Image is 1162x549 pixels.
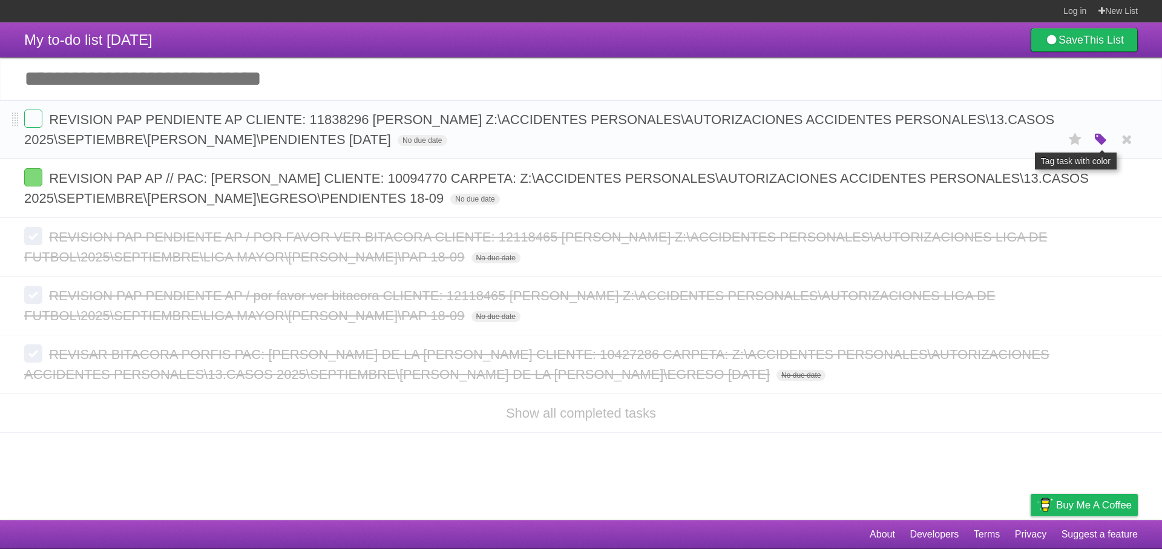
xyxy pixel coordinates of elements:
span: REVISAR BITACORA PORFIS PAC: [PERSON_NAME] DE LA [PERSON_NAME] CLIENTE: 10427286 CARPETA: Z:\ACCI... [24,347,1049,382]
a: About [870,523,895,546]
label: Done [24,286,42,304]
a: Terms [974,523,1000,546]
a: Show all completed tasks [506,406,656,421]
a: Developers [910,523,959,546]
a: SaveThis List [1031,28,1138,52]
span: No due date [776,370,826,381]
img: Buy me a coffee [1037,495,1053,515]
span: No due date [398,135,447,146]
span: REVISION PAP PENDIENTE AP / POR FAVOR VER BITACORA CLIENTE: 12118465 [PERSON_NAME] Z:\ACCIDENTES ... [24,229,1047,265]
span: REVISION PAP AP // PAC: [PERSON_NAME] CLIENTE: 10094770 CARPETA: Z:\ACCIDENTES PERSONALES\AUTORIZ... [24,171,1089,206]
span: No due date [450,194,499,205]
span: My to-do list [DATE] [24,31,153,48]
span: REVISION PAP PENDIENTE AP CLIENTE: 11838296 [PERSON_NAME] Z:\ACCIDENTES PERSONALES\AUTORIZACIONES... [24,112,1054,147]
a: Privacy [1015,523,1046,546]
label: Done [24,344,42,363]
span: REVISION PAP PENDIENTE AP / por favor ver bitacora CLIENTE: 12118465 [PERSON_NAME] Z:\ACCIDENTES ... [24,288,995,323]
label: Done [24,110,42,128]
b: This List [1083,34,1124,46]
label: Done [24,168,42,186]
a: Suggest a feature [1062,523,1138,546]
label: Done [24,227,42,245]
a: Buy me a coffee [1031,494,1138,516]
span: No due date [471,252,520,263]
span: Buy me a coffee [1056,495,1132,516]
span: No due date [471,311,520,322]
label: Star task [1064,130,1087,150]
